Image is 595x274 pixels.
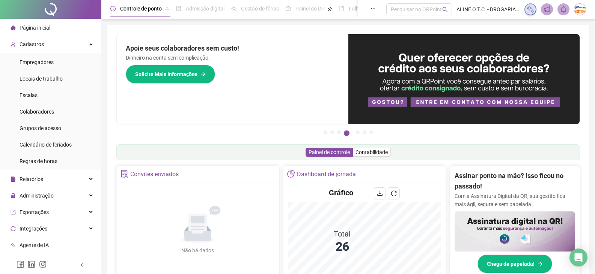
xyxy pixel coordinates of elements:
[328,7,332,11] span: pushpin
[163,246,232,255] div: Não há dados
[456,5,520,13] span: ALINE O.T.C. - DROGARIA [GEOGRAPHIC_DATA]
[121,170,128,178] span: solution
[165,7,169,11] span: pushpin
[287,170,295,178] span: pie-chart
[324,130,327,134] button: 1
[120,6,162,12] span: Controle de ponto
[344,130,349,136] button: 4
[20,109,54,115] span: Colaboradores
[110,6,116,11] span: clock-circle
[126,43,339,54] h2: Apoie seus colaboradores sem custo!
[11,210,16,215] span: export
[442,7,448,12] span: search
[11,25,16,30] span: home
[487,260,535,268] span: Chega de papelada!
[20,76,63,82] span: Locais de trabalho
[574,4,586,15] img: 66417
[20,125,61,131] span: Grupos de acesso
[11,193,16,198] span: lock
[560,6,567,13] span: bell
[455,171,575,192] h2: Assinar ponto na mão? Isso ficou no passado!
[295,6,325,12] span: Painel do DP
[135,70,197,78] span: Solicite Mais Informações
[20,226,47,232] span: Integrações
[11,177,16,182] span: file
[126,54,339,62] p: Dinheiro na conta sem complicação.
[20,59,54,65] span: Empregadores
[526,5,535,13] img: sparkle-icon.fc2bf0ac1784a2077858766a79e2daf3.svg
[11,42,16,47] span: user-add
[241,6,279,12] span: Gestão de férias
[20,193,54,199] span: Administração
[337,130,341,134] button: 3
[186,6,224,12] span: Admissão digital
[371,6,376,11] span: ellipsis
[309,149,350,155] span: Painel de controle
[569,249,587,267] div: Open Intercom Messenger
[348,34,580,124] img: banner%2Fa8ee1423-cce5-4ffa-a127-5a2d429cc7d8.png
[130,168,179,181] div: Convites enviados
[363,130,366,134] button: 6
[286,6,291,11] span: dashboard
[20,158,57,164] span: Regras de horas
[231,6,236,11] span: sun
[20,176,43,182] span: Relatórios
[200,72,206,77] span: arrow-right
[20,41,44,47] span: Cadastros
[20,92,38,98] span: Escalas
[39,261,47,268] span: instagram
[455,211,575,252] img: banner%2F02c71560-61a6-44d4-94b9-c8ab97240462.png
[377,190,383,196] span: download
[20,242,49,248] span: Agente de IA
[80,262,85,268] span: left
[330,130,334,134] button: 2
[329,187,353,198] h4: Gráfico
[369,130,373,134] button: 7
[391,190,397,196] span: reload
[176,6,181,11] span: file-done
[20,142,72,148] span: Calendário de feriados
[339,6,344,11] span: book
[17,261,24,268] span: facebook
[349,6,397,12] span: Folha de pagamento
[297,168,356,181] div: Dashboard de jornada
[356,130,360,134] button: 5
[478,255,552,273] button: Chega de papelada!
[28,261,35,268] span: linkedin
[455,192,575,208] p: Com a Assinatura Digital da QR, sua gestão fica mais ágil, segura e sem papelada.
[538,261,543,267] span: arrow-right
[11,226,16,231] span: sync
[544,6,550,13] span: notification
[20,25,50,31] span: Página inicial
[126,65,215,84] button: Solicite Mais Informações
[355,149,388,155] span: Contabilidade
[20,209,49,215] span: Exportações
